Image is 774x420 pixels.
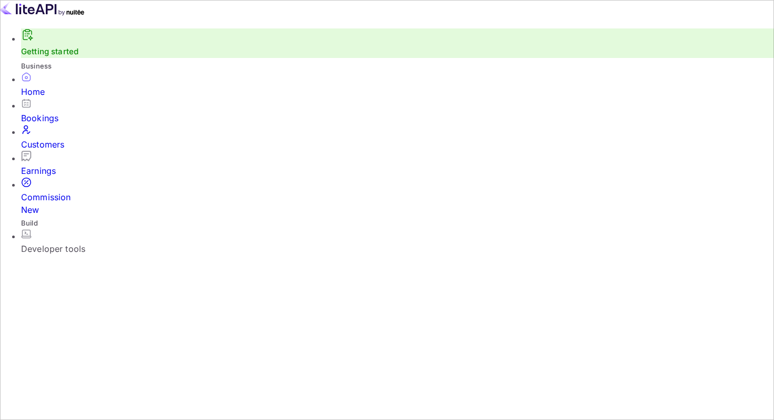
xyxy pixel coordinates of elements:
a: Home [21,72,774,98]
div: Bookings [21,112,774,124]
a: Getting started [21,46,78,56]
a: Bookings [21,98,774,124]
a: Customers [21,124,774,151]
div: Developer tools [21,242,774,255]
div: New [21,203,774,216]
div: Commission [21,191,774,216]
div: Customers [21,138,774,151]
div: Earnings [21,164,774,177]
div: Home [21,85,774,98]
span: Build [21,219,38,227]
span: Business [21,62,52,70]
a: CommissionNew [21,177,774,216]
div: Getting started [21,28,774,58]
a: Earnings [21,151,774,177]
